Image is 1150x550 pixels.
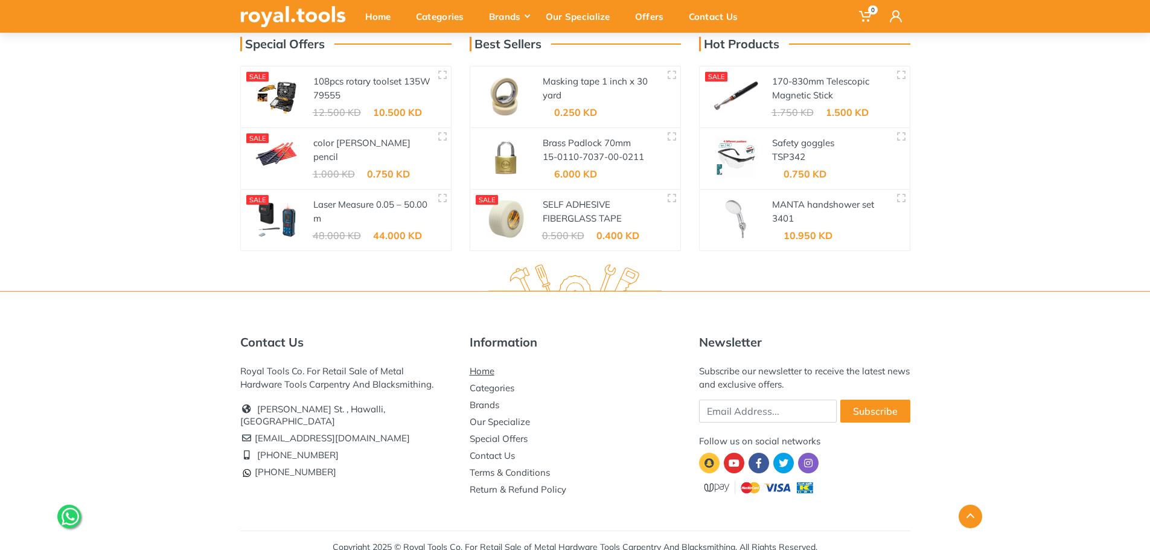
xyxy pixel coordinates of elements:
div: 0.400 KD [596,231,639,240]
div: 10.950 KD [784,231,832,240]
div: 6.000 KD [554,169,597,179]
div: 0.750 KD [367,169,410,179]
a: Contact Us [470,450,515,461]
h5: Contact Us [240,335,452,350]
img: Royal Tools - MANTA handshower set [709,199,762,239]
div: 1.750 KD [771,107,814,117]
a: Categories [470,382,514,394]
button: Subscribe [840,400,910,423]
a: Brands [470,399,499,411]
div: SALE [246,72,269,82]
img: Royal Tools - Safety goggles [709,138,762,177]
div: SALE [476,195,499,205]
a: MANTA handshower set [772,199,874,210]
img: Royal Tools - Masking tape 1 inch x 30 yard [480,76,533,116]
h5: Newsletter [699,335,910,350]
a: Our Specialize [470,416,530,427]
div: 1.000 KD [313,169,355,179]
div: 44.000 KD [373,231,422,240]
h5: Information [470,335,681,350]
a: Terms & Conditions [470,467,550,478]
a: 170-830mm Telescopic Magnetic Stick [772,75,869,101]
img: royal.tools Logo [488,264,662,298]
a: [PHONE_NUMBER] [257,449,339,461]
div: 1.500 KD [826,107,869,117]
h3: Best Sellers [470,37,541,51]
div: 0.250 KD [554,107,597,117]
img: Royal Tools - Laser Measure 0.05 – 50.00 m [251,199,304,239]
a: [PERSON_NAME] St. , Hawalli, [GEOGRAPHIC_DATA] [240,403,385,427]
a: Laser Measure 0.05 – 50.00 m [313,199,427,224]
li: [EMAIL_ADDRESS][DOMAIN_NAME] [240,430,452,447]
div: SALE [246,195,269,205]
div: Follow us on social networks [699,435,910,448]
a: [PHONE_NUMBER] [240,466,336,478]
div: Subscribe our newsletter to receive the latest news and exclusive offers. [699,365,910,391]
img: upay.png [699,479,820,496]
div: Brands [481,4,537,29]
a: SELF ADHESIVE FIBERGLASS TAPE 48MM*45M*50.8MM [543,199,630,237]
a: Brass Padlock 70mm [543,137,631,149]
div: 48.000 KD [313,231,361,240]
a: Safety goggles [772,137,834,149]
div: SALE [705,72,728,82]
a: TSP342 [772,151,805,162]
img: Royal Tools - color carpenter pencil [251,138,304,177]
a: 3401 [772,213,794,224]
a: 108pcs rotary toolset 135W [313,75,430,87]
span: 0 [868,5,878,14]
img: Royal Tools - 170-830mm Telescopic Magnetic Stick [709,76,762,116]
input: Email Address... [699,400,837,423]
a: Return & Refund Policy [470,484,566,495]
img: Royal Tools - SELF ADHESIVE FIBERGLASS TAPE 48MM*45M*50.8MM [480,199,533,239]
a: Home [470,365,494,377]
div: Royal Tools Co. For Retail Sale of Metal Hardware Tools Carpentry And Blacksmithing. [240,365,452,391]
a: color [PERSON_NAME] pencil [313,137,410,162]
h3: Hot Products [699,37,779,51]
div: 0.750 KD [784,169,826,179]
h3: Special Offers [240,37,325,51]
div: 0.500 KD [542,231,584,240]
div: Offers [627,4,680,29]
a: Masking tape 1 inch x 30 yard [543,75,648,101]
a: 79555 [313,89,340,101]
div: Contact Us [680,4,755,29]
a: 15-0110-7037-00-0211 [543,151,644,162]
div: 10.500 KD [373,107,422,117]
div: Categories [407,4,481,29]
div: Home [357,4,407,29]
img: Royal Tools - Brass Padlock 70mm [480,138,533,177]
img: Royal Tools - 108pcs rotary toolset 135W [251,76,304,116]
div: 12.500 KD [313,107,361,117]
img: royal.tools Logo [240,6,346,27]
div: SALE [246,133,269,143]
a: Special Offers [470,433,528,444]
div: Our Specialize [537,4,627,29]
